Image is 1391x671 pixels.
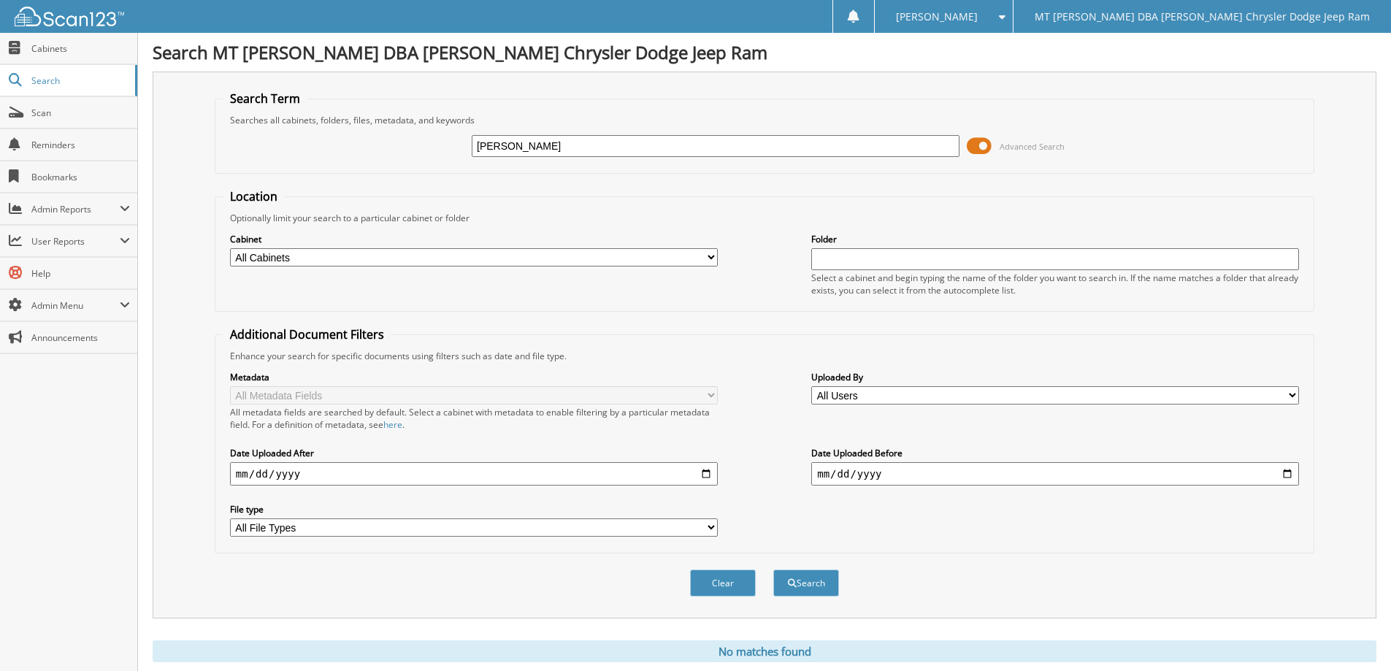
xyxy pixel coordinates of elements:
[230,447,718,459] label: Date Uploaded After
[230,462,718,486] input: start
[230,503,718,515] label: File type
[153,640,1376,662] div: No matches found
[223,350,1306,362] div: Enhance your search for specific documents using filters such as date and file type.
[811,447,1299,459] label: Date Uploaded Before
[31,203,120,215] span: Admin Reports
[811,272,1299,296] div: Select a cabinet and begin typing the name of the folder you want to search in. If the name match...
[1035,12,1370,21] span: MT [PERSON_NAME] DBA [PERSON_NAME] Chrysler Dodge Jeep Ram
[223,91,307,107] legend: Search Term
[31,74,128,87] span: Search
[31,42,130,55] span: Cabinets
[896,12,978,21] span: [PERSON_NAME]
[811,371,1299,383] label: Uploaded By
[223,326,391,342] legend: Additional Document Filters
[811,233,1299,245] label: Folder
[773,570,839,597] button: Search
[223,188,285,204] legend: Location
[230,371,718,383] label: Metadata
[153,40,1376,64] h1: Search MT [PERSON_NAME] DBA [PERSON_NAME] Chrysler Dodge Jeep Ram
[31,107,130,119] span: Scan
[31,139,130,151] span: Reminders
[1000,141,1065,152] span: Advanced Search
[690,570,756,597] button: Clear
[223,114,1306,126] div: Searches all cabinets, folders, files, metadata, and keywords
[230,406,718,431] div: All metadata fields are searched by default. Select a cabinet with metadata to enable filtering b...
[230,233,718,245] label: Cabinet
[31,331,130,344] span: Announcements
[31,235,120,248] span: User Reports
[383,418,402,431] a: here
[31,299,120,312] span: Admin Menu
[31,171,130,183] span: Bookmarks
[31,267,130,280] span: Help
[811,462,1299,486] input: end
[223,212,1306,224] div: Optionally limit your search to a particular cabinet or folder
[15,7,124,26] img: scan123-logo-white.svg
